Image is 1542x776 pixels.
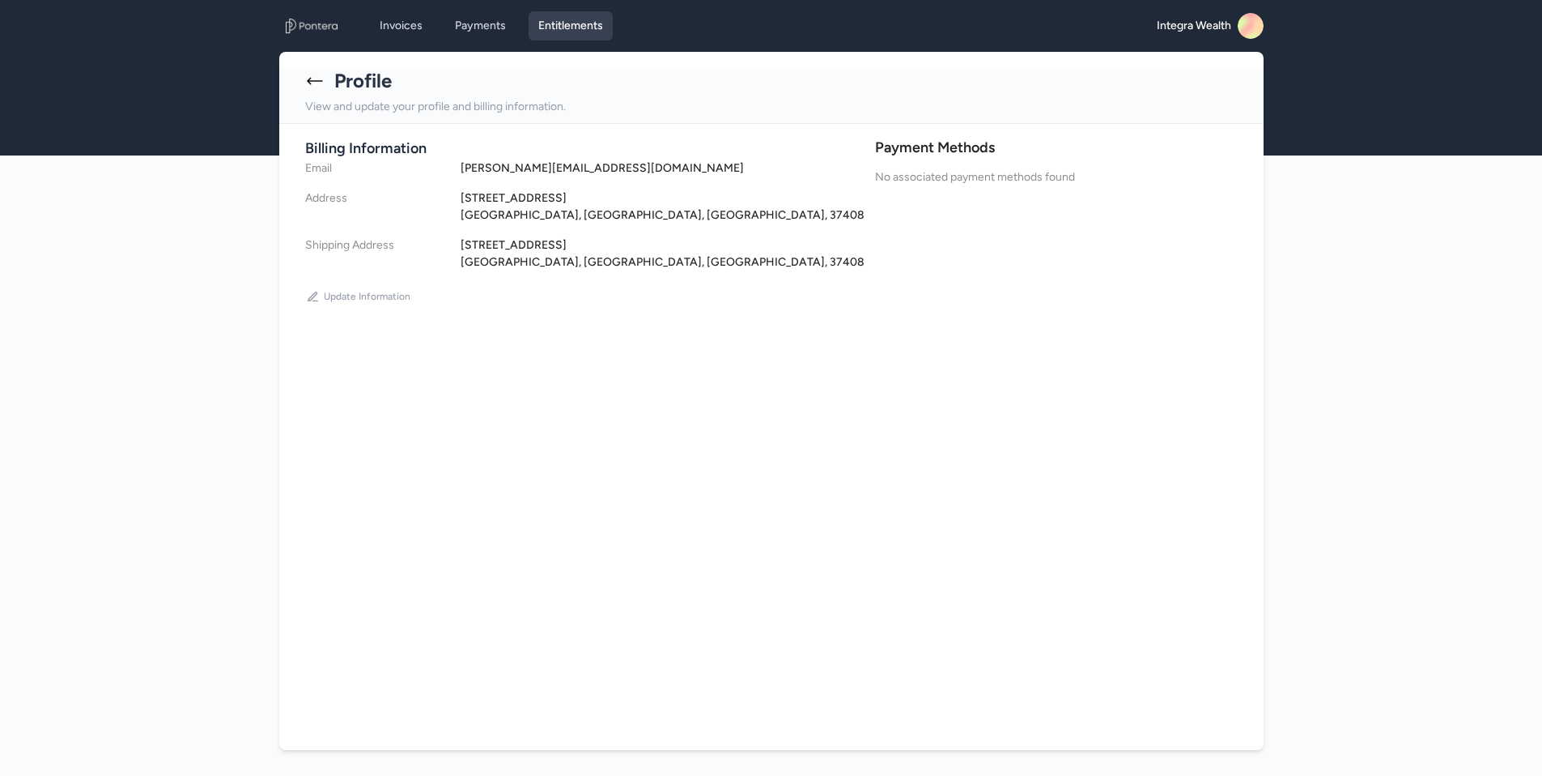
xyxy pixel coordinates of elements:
button: Update Information [305,284,412,309]
div: [STREET_ADDRESS] [461,237,865,254]
div: [GEOGRAPHIC_DATA], [GEOGRAPHIC_DATA], [GEOGRAPHIC_DATA], 37408 [461,207,865,224]
a: Entitlements [529,11,613,41]
h4: No associated payment methods found [875,168,1238,185]
a: Payments [445,11,516,41]
a: Integra Wealth [1157,13,1264,39]
h4: Email [305,160,435,177]
a: Invoices [370,11,432,41]
h4: Shipping Address [305,237,435,271]
p: View and update your profile and billing information. [305,97,1238,117]
img: logo.png [286,13,338,39]
div: [STREET_ADDRESS] [461,190,865,207]
h4: [PERSON_NAME][EMAIL_ADDRESS][DOMAIN_NAME] [461,160,865,177]
span: Integra Wealth [1157,18,1231,34]
div: [GEOGRAPHIC_DATA], [GEOGRAPHIC_DATA], [GEOGRAPHIC_DATA], 37408 [461,254,865,271]
h1: Billing Information [305,137,865,160]
h4: Address [305,190,435,224]
h2: Payment Methods [875,137,1238,159]
h1: Profile [334,68,392,94]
